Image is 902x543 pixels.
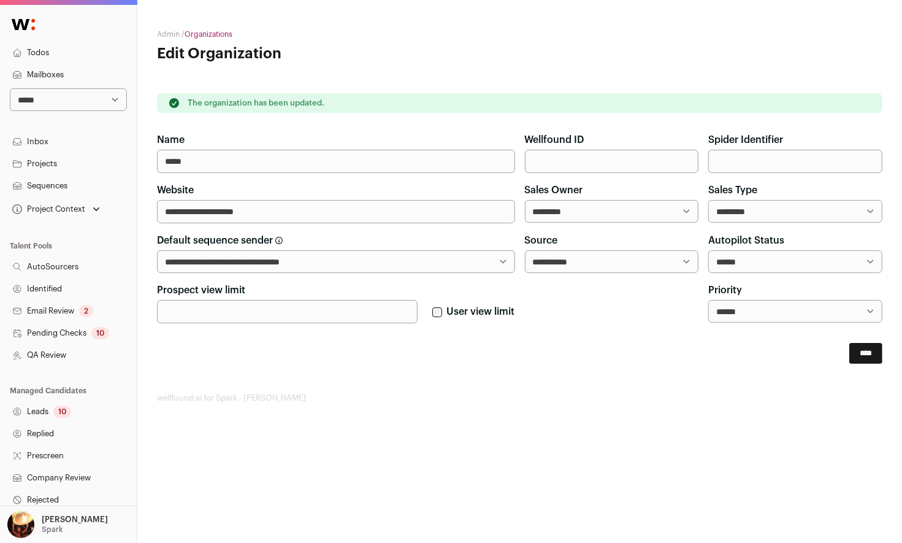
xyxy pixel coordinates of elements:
[5,511,110,538] button: Open dropdown
[42,515,108,525] p: [PERSON_NAME]
[447,304,515,319] label: User view limit
[708,133,783,147] label: Spider Identifier
[10,201,102,218] button: Open dropdown
[157,44,399,64] h1: Edit Organization
[10,204,85,214] div: Project Context
[708,233,784,248] label: Autopilot Status
[7,511,34,538] img: 473170-medium_jpg
[525,133,584,147] label: Wellfound ID
[53,406,71,418] div: 10
[275,237,283,244] span: The user associated with this email will be used as the default sender when creating sequences fr...
[525,183,583,198] label: Sales Owner
[157,29,399,39] h2: Admin /
[708,183,757,198] label: Sales Type
[91,327,109,339] div: 10
[157,283,245,298] label: Prospect view limit
[157,393,882,403] footer: wellfound:ai for Spark - [PERSON_NAME]
[185,31,232,38] a: Organizations
[188,98,324,108] p: The organization has been updated.
[157,183,194,198] label: Website
[79,305,93,317] div: 2
[525,233,558,248] label: Source
[157,233,273,248] span: Default sequence sender
[42,525,63,534] p: Spark
[5,12,42,37] img: Wellfound
[708,283,742,298] label: Priority
[157,133,185,147] label: Name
